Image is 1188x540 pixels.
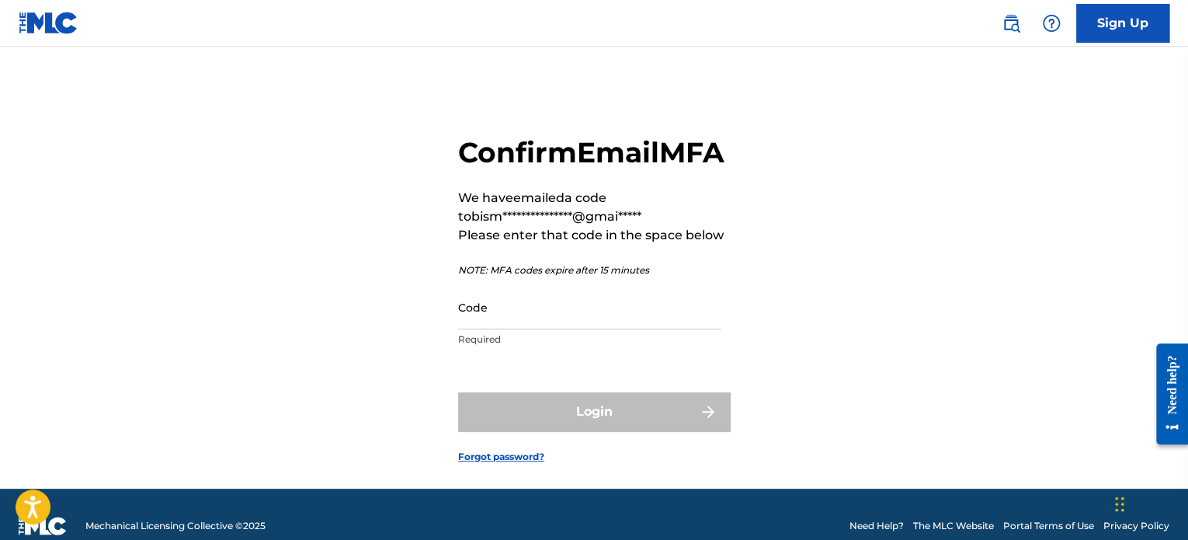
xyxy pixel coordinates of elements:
a: Privacy Policy [1103,519,1169,533]
img: MLC Logo [19,12,78,34]
div: Widget de chat [1110,465,1188,540]
h2: Confirm Email MFA [458,135,730,170]
img: logo [19,517,67,535]
span: Mechanical Licensing Collective © 2025 [85,519,266,533]
div: Help [1036,8,1067,39]
a: Portal Terms of Use [1003,519,1094,533]
a: The MLC Website [913,519,994,533]
iframe: Resource Center [1145,332,1188,457]
a: Forgot password? [458,450,544,464]
p: Required [458,333,721,347]
iframe: Chat Widget [1110,465,1188,540]
div: Arrastrar [1115,481,1124,528]
img: help [1042,14,1061,33]
a: Public Search [995,8,1026,39]
a: Need Help? [849,519,904,533]
img: search [1002,14,1020,33]
a: Sign Up [1076,4,1169,43]
p: Please enter that code in the space below [458,226,730,245]
p: NOTE: MFA codes expire after 15 minutes [458,263,730,277]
